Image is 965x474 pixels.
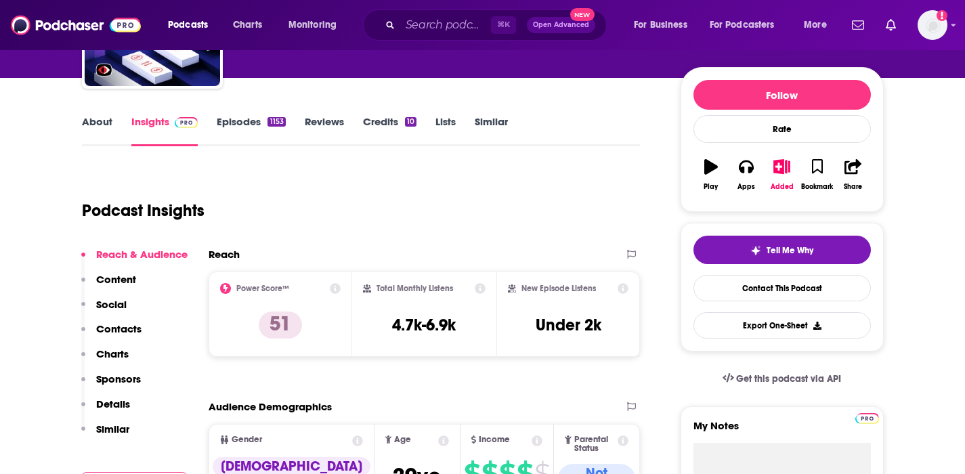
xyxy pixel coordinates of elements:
[96,298,127,311] p: Social
[232,435,262,444] span: Gender
[81,322,142,347] button: Contacts
[693,80,871,110] button: Follow
[693,419,871,443] label: My Notes
[693,236,871,264] button: tell me why sparkleTell Me Why
[710,16,775,35] span: For Podcasters
[800,150,835,199] button: Bookmark
[363,115,416,146] a: Credits10
[701,14,794,36] button: open menu
[574,435,616,453] span: Parental Status
[82,115,112,146] a: About
[394,435,411,444] span: Age
[767,245,813,256] span: Tell Me Why
[712,362,853,395] a: Get this podcast via API
[168,16,208,35] span: Podcasts
[880,14,901,37] a: Show notifications dropdown
[96,372,141,385] p: Sponsors
[81,248,188,273] button: Reach & Audience
[624,14,704,36] button: open menu
[750,245,761,256] img: tell me why sparkle
[305,115,344,146] a: Reviews
[521,284,596,293] h2: New Episode Listens
[527,17,595,33] button: Open AdvancedNew
[175,117,198,128] img: Podchaser Pro
[536,315,601,335] h3: Under 2k
[267,117,285,127] div: 1153
[96,248,188,261] p: Reach & Audience
[844,183,862,191] div: Share
[217,115,285,146] a: Episodes1153
[634,16,687,35] span: For Business
[81,372,141,397] button: Sponsors
[81,298,127,323] button: Social
[209,248,240,261] h2: Reach
[82,200,205,221] h1: Podcast Insights
[377,284,453,293] h2: Total Monthly Listens
[475,115,508,146] a: Similar
[400,14,491,36] input: Search podcasts, credits, & more...
[376,9,620,41] div: Search podcasts, credits, & more...
[736,373,841,385] span: Get this podcast via API
[491,16,516,34] span: ⌘ K
[392,315,456,335] h3: 4.7k-6.9k
[570,8,595,21] span: New
[81,273,136,298] button: Content
[918,10,947,40] button: Show profile menu
[693,150,729,199] button: Play
[96,397,130,410] p: Details
[236,284,289,293] h2: Power Score™
[479,435,510,444] span: Income
[855,411,879,424] a: Pro website
[804,16,827,35] span: More
[693,115,871,143] div: Rate
[737,183,755,191] div: Apps
[704,183,718,191] div: Play
[158,14,226,36] button: open menu
[405,117,416,127] div: 10
[801,183,833,191] div: Bookmark
[794,14,844,36] button: open menu
[729,150,764,199] button: Apps
[764,150,799,199] button: Added
[693,312,871,339] button: Export One-Sheet
[96,347,129,360] p: Charts
[918,10,947,40] span: Logged in as DineRacoma
[209,400,332,413] h2: Audience Demographics
[131,115,198,146] a: InsightsPodchaser Pro
[96,273,136,286] p: Content
[835,150,870,199] button: Share
[918,10,947,40] img: User Profile
[855,413,879,424] img: Podchaser Pro
[846,14,870,37] a: Show notifications dropdown
[259,311,302,339] p: 51
[288,16,337,35] span: Monitoring
[224,14,270,36] a: Charts
[279,14,354,36] button: open menu
[937,10,947,21] svg: Add a profile image
[81,347,129,372] button: Charts
[233,16,262,35] span: Charts
[81,397,130,423] button: Details
[693,275,871,301] a: Contact This Podcast
[771,183,794,191] div: Added
[533,22,589,28] span: Open Advanced
[96,423,129,435] p: Similar
[11,12,141,38] img: Podchaser - Follow, Share and Rate Podcasts
[96,322,142,335] p: Contacts
[81,423,129,448] button: Similar
[435,115,456,146] a: Lists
